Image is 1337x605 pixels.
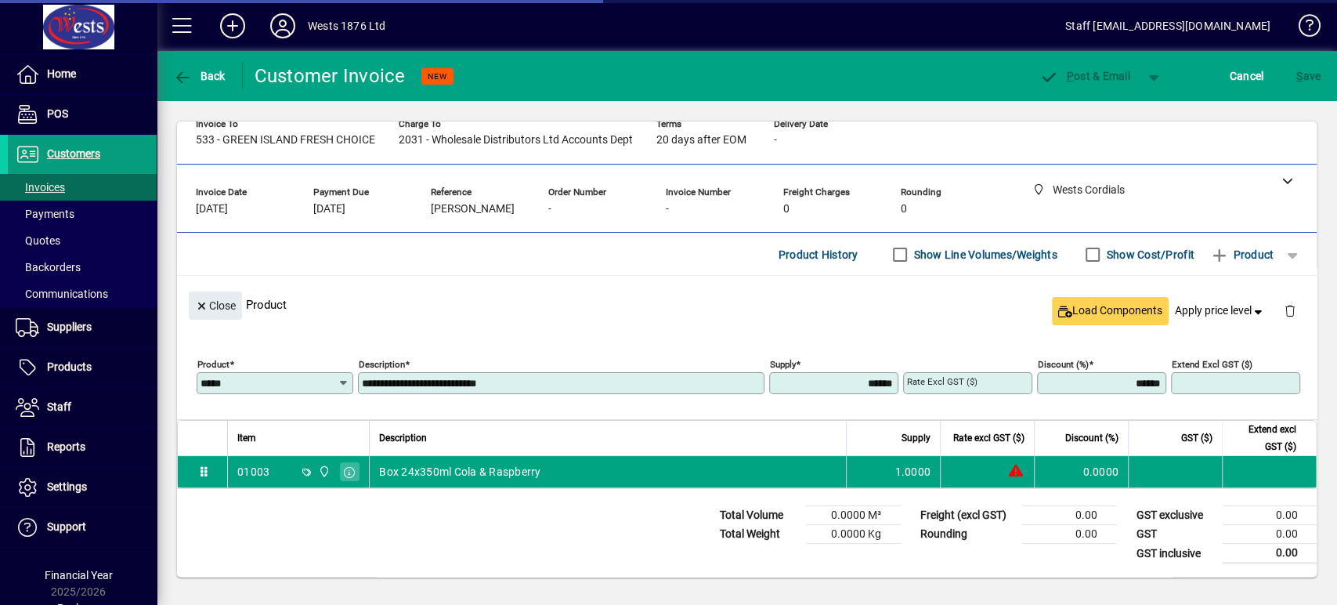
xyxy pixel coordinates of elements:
[313,203,345,216] span: [DATE]
[8,174,157,201] a: Invoices
[379,429,427,447] span: Description
[399,134,633,147] span: 2031 - Wholesale Distributors Ltd Accounts Dept
[1129,544,1223,563] td: GST inclusive
[185,298,246,312] app-page-header-button: Close
[1129,525,1223,544] td: GST
[196,203,228,216] span: [DATE]
[16,181,65,194] span: Invoices
[1034,456,1128,487] td: 0.0000
[47,400,71,413] span: Staff
[379,464,540,480] span: Box 24x350ml Cola & Raspberry
[1202,241,1281,269] button: Product
[1296,63,1321,89] span: ave
[902,429,930,447] span: Supply
[8,227,157,254] a: Quotes
[712,525,806,544] td: Total Weight
[308,13,385,38] div: Wests 1876 Ltd
[8,55,157,94] a: Home
[1223,544,1317,563] td: 0.00
[907,376,977,387] mat-label: Rate excl GST ($)
[1296,70,1303,82] span: S
[1022,525,1116,544] td: 0.00
[548,203,551,216] span: -
[1104,247,1194,263] label: Show Cost/Profit
[1065,429,1118,447] span: Discount (%)
[1230,63,1264,89] span: Cancel
[208,12,258,40] button: Add
[1223,525,1317,544] td: 0.00
[1169,297,1272,325] button: Apply price level
[779,242,858,267] span: Product History
[806,506,900,525] td: 0.0000 M³
[1226,62,1268,90] button: Cancel
[911,247,1057,263] label: Show Line Volumes/Weights
[1175,302,1266,319] span: Apply price level
[197,359,229,370] mat-label: Product
[8,348,157,387] a: Products
[45,569,113,581] span: Financial Year
[953,429,1024,447] span: Rate excl GST ($)
[1223,506,1317,525] td: 0.00
[1271,303,1309,317] app-page-header-button: Delete
[359,359,405,370] mat-label: Description
[431,203,515,216] span: [PERSON_NAME]
[774,134,777,147] span: -
[47,321,92,333] span: Suppliers
[8,388,157,427] a: Staff
[157,62,243,90] app-page-header-button: Back
[770,359,796,370] mat-label: Supply
[189,292,242,320] button: Close
[16,261,81,274] span: Backorders
[47,107,68,120] span: POS
[901,203,907,216] span: 0
[1039,70,1130,82] span: ost & Email
[1065,13,1270,38] div: Staff [EMAIL_ADDRESS][DOMAIN_NAME]
[8,468,157,507] a: Settings
[1129,506,1223,525] td: GST exclusive
[1271,292,1309,329] button: Delete
[1067,70,1074,82] span: P
[8,508,157,547] a: Support
[237,464,269,480] div: 01003
[1292,62,1324,90] button: Save
[806,525,900,544] td: 0.0000 Kg
[1181,429,1212,447] span: GST ($)
[8,95,157,134] a: POS
[8,281,157,307] a: Communications
[169,62,229,90] button: Back
[1286,3,1317,54] a: Knowledge Base
[1172,359,1252,370] mat-label: Extend excl GST ($)
[47,360,92,373] span: Products
[1052,297,1169,325] button: Load Components
[16,208,74,220] span: Payments
[47,67,76,80] span: Home
[177,276,1317,333] div: Product
[237,429,256,447] span: Item
[1022,506,1116,525] td: 0.00
[8,201,157,227] a: Payments
[666,203,669,216] span: -
[1032,62,1138,90] button: Post & Email
[912,525,1022,544] td: Rounding
[47,520,86,533] span: Support
[173,70,226,82] span: Back
[912,506,1022,525] td: Freight (excl GST)
[783,203,790,216] span: 0
[258,12,308,40] button: Profile
[895,464,931,480] span: 1.0000
[314,463,332,480] span: Wests Cordials
[195,293,236,319] span: Close
[16,234,60,247] span: Quotes
[47,147,100,160] span: Customers
[8,428,157,467] a: Reports
[1210,242,1274,267] span: Product
[47,440,85,453] span: Reports
[1232,421,1296,455] span: Extend excl GST ($)
[196,134,375,147] span: 533 - GREEN ISLAND FRESH CHOICE
[772,241,865,269] button: Product History
[8,308,157,347] a: Suppliers
[16,288,108,300] span: Communications
[255,63,406,89] div: Customer Invoice
[1038,359,1089,370] mat-label: Discount (%)
[428,71,447,82] span: NEW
